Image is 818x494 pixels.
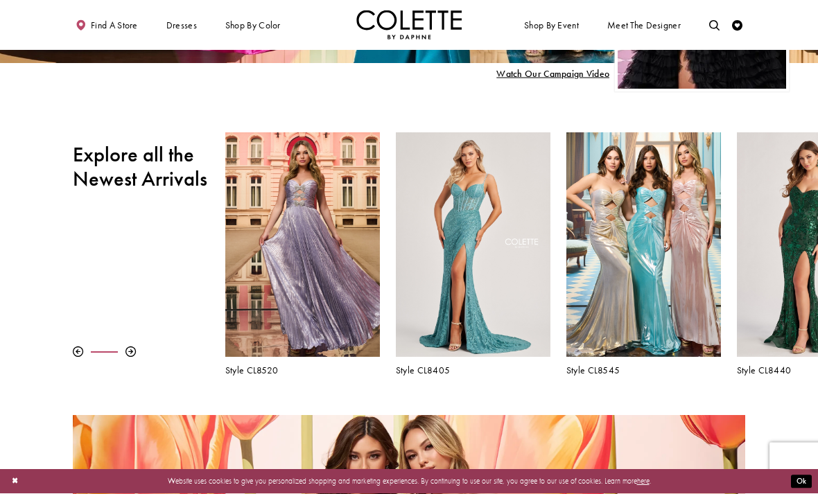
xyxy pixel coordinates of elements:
[521,10,581,39] span: Shop By Event
[637,477,650,486] a: here
[388,125,558,384] div: Colette by Daphne Style No. CL8405
[225,366,380,376] a: Style CL8520
[223,10,283,39] span: Shop by color
[566,133,721,358] a: Visit Colette by Daphne Style No. CL8545 Page
[356,10,462,39] img: Colette by Daphne
[558,125,729,384] div: Colette by Daphne Style No. CL8545
[225,20,281,30] span: Shop by color
[607,20,681,30] span: Meet the designer
[524,20,579,30] span: Shop By Event
[791,475,812,488] button: Submit Dialog
[164,10,200,39] span: Dresses
[76,475,742,488] p: Website uses cookies to give you personalized shopping and marketing experiences. By continuing t...
[729,10,745,39] a: Check Wishlist
[496,69,609,79] span: Play Slide #15 Video
[217,125,388,384] div: Colette by Daphne Style No. CL8520
[73,143,209,192] h2: Explore all the Newest Arrivals
[225,133,380,358] a: Visit Colette by Daphne Style No. CL8520 Page
[566,366,721,376] a: Style CL8545
[706,10,722,39] a: Toggle search
[91,20,138,30] span: Find a store
[73,10,140,39] a: Find a store
[604,10,684,39] a: Meet the designer
[6,473,24,491] button: Close Dialog
[166,20,197,30] span: Dresses
[396,133,550,358] a: Visit Colette by Daphne Style No. CL8405 Page
[396,366,550,376] a: Style CL8405
[356,10,462,39] a: Visit Home Page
